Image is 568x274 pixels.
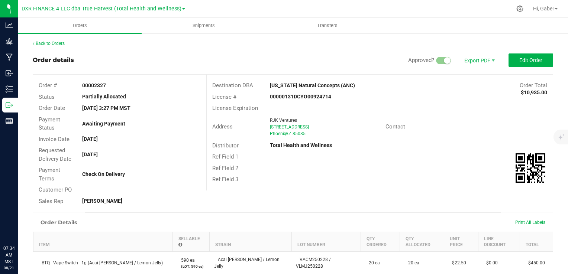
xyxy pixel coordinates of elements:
[265,18,389,33] a: Transfers
[270,131,286,136] span: Phoenix
[142,18,265,33] a: Shipments
[516,153,545,183] img: Scan me!
[212,123,233,130] span: Address
[212,165,238,172] span: Ref Field 2
[39,167,60,182] span: Payment Terms
[3,265,14,271] p: 08/21
[22,6,181,12] span: DXR FINANCE 4 LLC dba True Harvest (Total Health and Wellness)
[520,82,547,89] span: Order Total
[82,198,122,204] strong: [PERSON_NAME]
[6,101,13,109] inline-svg: Outbound
[7,215,30,237] iframe: Resource center
[385,123,405,130] span: Contact
[82,82,106,88] strong: 00002327
[33,232,173,252] th: Item
[483,260,498,265] span: $0.00
[33,41,65,46] a: Back to Orders
[521,89,547,95] strong: $10,935.00
[41,219,77,225] h1: Order Details
[39,136,70,143] span: Invoice Date
[212,153,238,160] span: Ref Field 1
[82,151,98,157] strong: [DATE]
[509,53,553,67] button: Edit Order
[39,198,63,205] span: Sales Rep
[212,94,236,100] span: License #
[212,105,258,111] span: License Expiration
[285,131,285,136] span: ,
[270,118,297,123] span: RJK Ventures
[82,105,130,111] strong: [DATE] 3:27 PM MST
[6,37,13,45] inline-svg: Grow
[448,260,466,265] span: $22.50
[82,121,125,127] strong: Awaiting Payment
[63,22,97,29] span: Orders
[520,232,553,252] th: Total
[270,124,309,130] span: [STREET_ADDRESS]
[270,82,355,88] strong: [US_STATE] Natural Concepts (ANC)
[6,22,13,29] inline-svg: Analytics
[361,232,400,252] th: Qty Ordered
[33,56,74,65] div: Order details
[6,117,13,125] inline-svg: Reports
[214,257,280,269] span: Acai [PERSON_NAME] / Lemon Jelly
[456,53,501,67] li: Export PDF
[6,69,13,77] inline-svg: Inbound
[38,260,163,265] span: BTQ - Vape Switch - 1g (Acai [PERSON_NAME] / Lemon Jelly)
[177,264,205,269] p: (LOT: 590 ea)
[296,257,331,269] span: VACM250228 / VLMJ250228
[39,105,65,111] span: Order Date
[18,18,142,33] a: Orders
[270,94,331,100] strong: 00000131DCYO00924714
[307,22,348,29] span: Transfers
[39,82,57,89] span: Order #
[285,131,291,136] span: AZ
[39,186,72,193] span: Customer PO
[533,6,554,12] span: Hi, Gabe!
[210,232,292,252] th: Strain
[82,94,126,100] strong: Partially Allocated
[212,176,238,183] span: Ref Field 3
[404,260,419,265] span: 20 ea
[516,153,545,183] qrcode: 00002327
[270,142,332,148] strong: Total Health and Wellness
[173,232,210,252] th: Sellable
[365,260,380,265] span: 20 ea
[408,57,434,63] span: Approved?
[519,57,542,63] span: Edit Order
[291,232,361,252] th: Lot Number
[6,53,13,61] inline-svg: Manufacturing
[525,260,545,265] span: $450.00
[6,85,13,93] inline-svg: Inventory
[39,116,60,131] span: Payment Status
[183,22,225,29] span: Shipments
[515,220,545,225] span: Print All Labels
[3,245,14,265] p: 07:34 AM MST
[293,131,306,136] span: 85085
[400,232,444,252] th: Qty Allocated
[82,171,125,177] strong: Check On Delivery
[212,142,239,149] span: Distributor
[478,232,520,252] th: Line Discount
[444,232,478,252] th: Unit Price
[82,136,98,142] strong: [DATE]
[515,5,525,12] div: Manage settings
[177,258,195,263] span: 590 ea
[212,82,253,89] span: Destination DBA
[39,94,55,100] span: Status
[39,147,71,162] span: Requested Delivery Date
